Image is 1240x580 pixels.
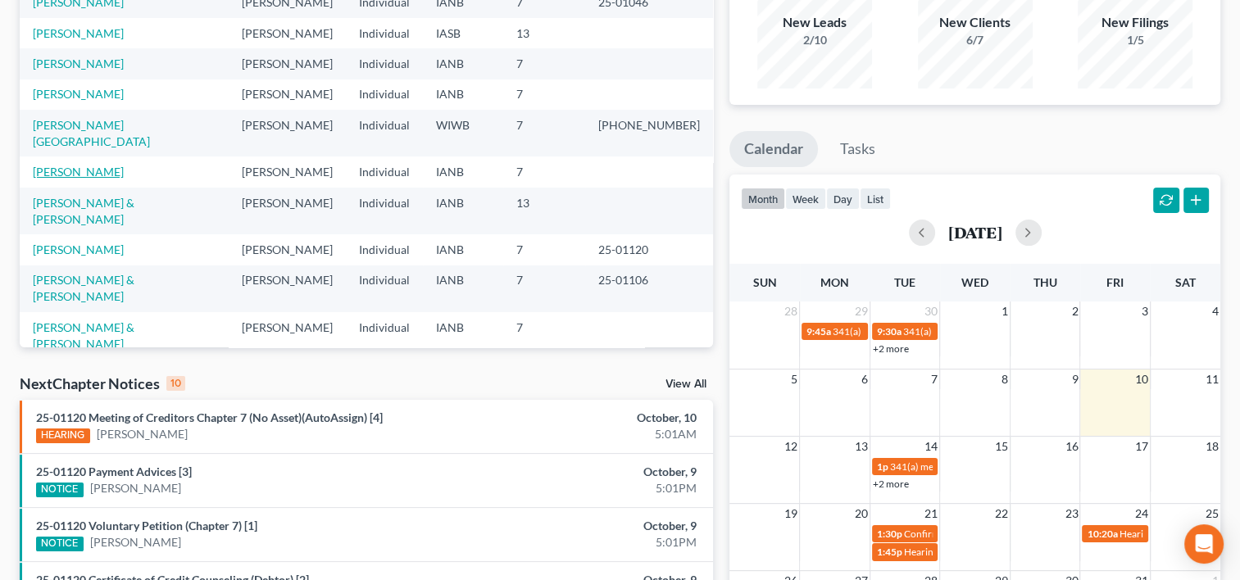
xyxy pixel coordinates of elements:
span: 341(a) meeting for [PERSON_NAME] [890,460,1048,473]
a: [PERSON_NAME] [90,480,181,496]
div: October, 9 [488,518,697,534]
td: Individual [346,188,423,234]
span: 5 [789,369,799,389]
div: 5:01PM [488,480,697,496]
button: week [785,188,826,210]
div: NOTICE [36,483,84,497]
td: IANB [423,79,503,110]
a: [PERSON_NAME] [33,87,124,101]
button: month [741,188,785,210]
span: 24 [1133,504,1150,523]
td: [PHONE_NUMBER] [585,110,713,156]
div: 5:01PM [488,534,697,551]
span: 10 [1133,369,1150,389]
a: [PERSON_NAME] [33,57,124,70]
td: Individual [346,234,423,265]
span: Hearing for [PERSON_NAME] [904,546,1032,558]
td: 13 [503,188,585,234]
button: day [826,188,860,210]
div: New Clients [918,13,1033,32]
span: 8 [1000,369,1010,389]
span: 17 [1133,437,1150,456]
span: 6 [860,369,870,389]
a: 25-01120 Meeting of Creditors Chapter 7 (No Asset)(AutoAssign) [4] [36,410,383,424]
div: HEARING [36,428,90,443]
td: 7 [503,312,585,359]
td: 7 [503,265,585,312]
td: Individual [346,110,423,156]
td: 7 [503,156,585,187]
span: 4 [1210,301,1220,321]
td: [PERSON_NAME] [229,265,346,312]
span: Sun [753,275,777,289]
span: 14 [923,437,939,456]
span: 30 [923,301,939,321]
div: New Leads [757,13,872,32]
td: 25-01120 [585,234,713,265]
td: [PERSON_NAME] [229,234,346,265]
a: [PERSON_NAME] [33,165,124,179]
div: 6/7 [918,32,1033,48]
td: IANB [423,156,503,187]
span: 10:20a [1087,528,1117,540]
div: 10 [166,376,185,391]
div: 2/10 [757,32,872,48]
span: 1p [877,460,888,473]
td: IANB [423,312,503,359]
td: Individual [346,48,423,79]
span: 13 [853,437,870,456]
a: [PERSON_NAME] [97,426,188,442]
span: 22 [993,504,1010,523]
td: [PERSON_NAME] [229,312,346,359]
span: 12 [783,437,799,456]
td: IANB [423,48,503,79]
button: list [860,188,891,210]
span: Tue [894,275,915,289]
span: 28 [783,301,799,321]
span: 9 [1070,369,1079,389]
a: View All [665,378,706,390]
span: 1 [1000,301,1010,321]
a: +2 more [873,478,909,490]
a: [PERSON_NAME] [90,534,181,551]
span: 25 [1204,504,1220,523]
div: New Filings [1078,13,1192,32]
span: 29 [853,301,870,321]
td: [PERSON_NAME] [229,48,346,79]
td: 7 [503,79,585,110]
span: 18 [1204,437,1220,456]
a: Calendar [729,131,818,167]
td: 13 [503,18,585,48]
span: 1:30p [877,528,902,540]
a: Tasks [825,131,890,167]
td: IANB [423,265,503,312]
span: 9:45a [806,325,831,338]
div: October, 10 [488,410,697,426]
span: 7 [929,369,939,389]
a: [PERSON_NAME] & [PERSON_NAME] [33,320,134,351]
span: 3 [1140,301,1150,321]
span: Wed [961,275,988,289]
div: Open Intercom Messenger [1184,524,1224,564]
div: NextChapter Notices [20,374,185,393]
h2: [DATE] [948,224,1002,241]
span: 1:45p [877,546,902,558]
td: Individual [346,18,423,48]
td: 25-01106 [585,265,713,312]
span: 16 [1063,437,1079,456]
a: 25-01120 Voluntary Petition (Chapter 7) [1] [36,519,257,532]
td: [PERSON_NAME] [229,156,346,187]
div: NOTICE [36,537,84,551]
span: 2 [1070,301,1079,321]
a: [PERSON_NAME][GEOGRAPHIC_DATA] [33,118,150,148]
td: Individual [346,312,423,359]
span: 21 [923,504,939,523]
td: [PERSON_NAME] [229,110,346,156]
a: [PERSON_NAME] & [PERSON_NAME] [33,196,134,226]
span: 20 [853,504,870,523]
span: 23 [1063,504,1079,523]
td: WIWB [423,110,503,156]
td: Individual [346,265,423,312]
a: [PERSON_NAME] [33,242,124,256]
td: [PERSON_NAME] [229,18,346,48]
